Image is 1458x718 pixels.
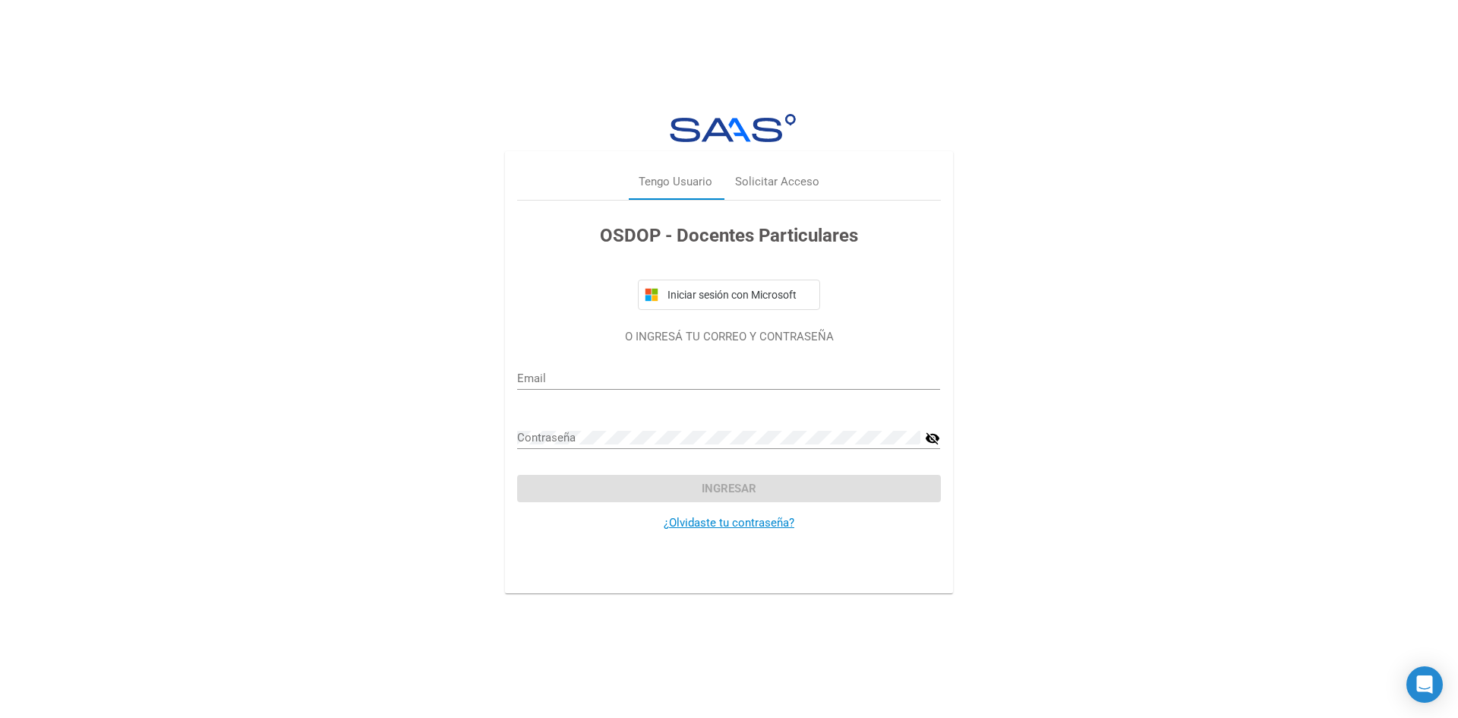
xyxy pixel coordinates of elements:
[664,289,813,301] span: Iniciar sesión con Microsoft
[517,222,940,249] h3: OSDOP - Docentes Particulares
[517,328,940,346] p: O INGRESÁ TU CORREO Y CONTRASEÑA
[517,475,940,502] button: Ingresar
[925,429,940,448] mat-icon: visibility_off
[735,173,819,191] div: Solicitar Acceso
[638,280,820,310] button: Iniciar sesión con Microsoft
[639,173,712,191] div: Tengo Usuario
[664,516,794,530] a: ¿Olvidaste tu contraseña?
[1406,666,1443,703] div: Open Intercom Messenger
[702,482,756,495] span: Ingresar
